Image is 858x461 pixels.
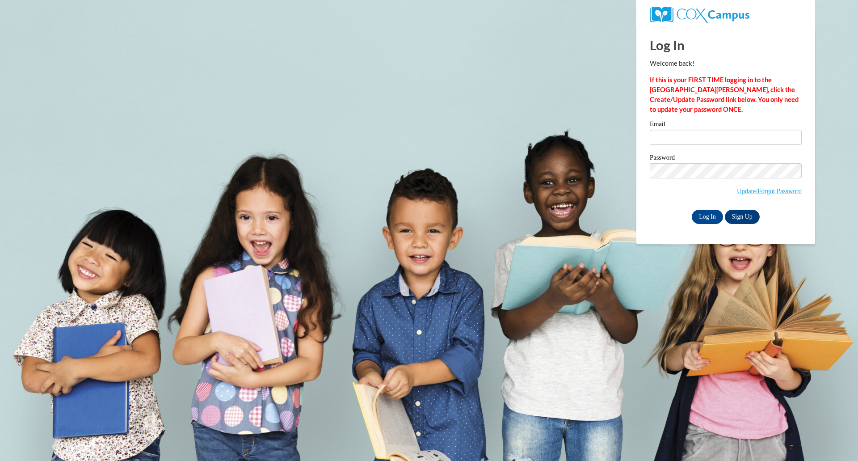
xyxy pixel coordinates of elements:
[650,36,802,54] h1: Log In
[650,10,749,18] a: COX Campus
[650,154,802,163] label: Password
[650,76,799,113] strong: If this is your FIRST TIME logging in to the [GEOGRAPHIC_DATA][PERSON_NAME], click the Create/Upd...
[650,59,802,68] p: Welcome back!
[725,210,760,224] a: Sign Up
[737,187,802,195] a: Update/Forgot Password
[650,7,749,23] img: COX Campus
[650,121,802,130] label: Email
[692,210,723,224] input: Log In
